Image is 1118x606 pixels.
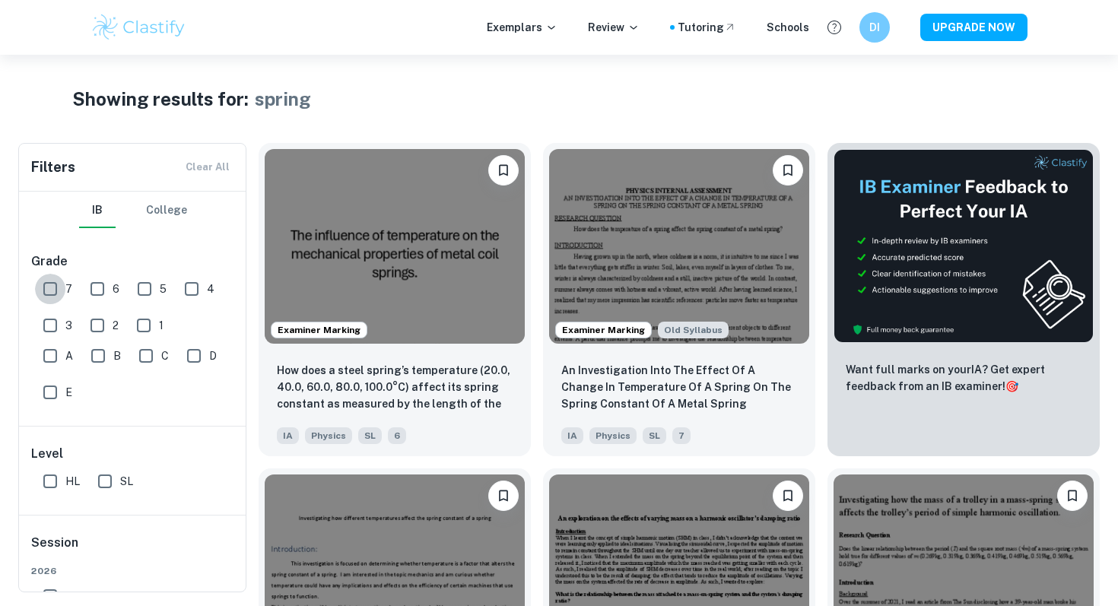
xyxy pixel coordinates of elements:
[543,143,815,456] a: Examiner MarkingStarting from the May 2025 session, the Physics IA requirements have changed. It'...
[272,323,367,337] span: Examiner Marking
[643,427,666,444] span: SL
[773,155,803,186] button: Bookmark
[658,322,729,338] div: Starting from the May 2025 session, the Physics IA requirements have changed. It's OK to refer to...
[65,317,72,334] span: 3
[65,588,86,604] span: May
[1005,380,1018,392] span: 🎯
[209,347,217,364] span: D
[487,19,557,36] p: Exemplars
[388,427,406,444] span: 6
[255,85,311,113] h1: spring
[767,19,809,36] a: Schools
[120,473,133,490] span: SL
[358,427,382,444] span: SL
[588,19,640,36] p: Review
[678,19,736,36] a: Tutoring
[31,252,235,271] h6: Grade
[556,323,651,337] span: Examiner Marking
[160,281,167,297] span: 5
[65,347,73,364] span: A
[79,192,187,228] div: Filter type choice
[589,427,637,444] span: Physics
[920,14,1027,41] button: UPGRADE NOW
[773,481,803,511] button: Bookmark
[305,427,352,444] span: Physics
[31,157,75,178] h6: Filters
[91,12,187,43] img: Clastify logo
[79,192,116,228] button: IB
[65,384,72,401] span: E
[821,14,847,40] button: Help and Feedback
[488,481,519,511] button: Bookmark
[161,347,169,364] span: C
[113,317,119,334] span: 2
[658,322,729,338] span: Old Syllabus
[146,192,187,228] button: College
[859,12,890,43] button: DI
[31,534,235,564] h6: Session
[31,445,235,463] h6: Level
[31,564,235,578] span: 2026
[277,362,513,414] p: How does a steel spring’s temperature (20.0, 40.0, 60.0, 80.0, 100.0°C) affect its spring constan...
[827,143,1100,456] a: ThumbnailWant full marks on yourIA? Get expert feedback from an IB examiner!
[1057,481,1088,511] button: Bookmark
[834,149,1094,343] img: Thumbnail
[866,19,884,36] h6: DI
[207,281,214,297] span: 4
[549,149,809,344] img: Physics IA example thumbnail: An Investigation Into The Effect Of A Ch
[113,281,119,297] span: 6
[846,361,1081,395] p: Want full marks on your IA ? Get expert feedback from an IB examiner!
[113,347,121,364] span: B
[488,155,519,186] button: Bookmark
[265,149,525,344] img: Physics IA example thumbnail: How does a steel spring’s temperature (2
[65,281,72,297] span: 7
[159,317,164,334] span: 1
[72,85,249,113] h1: Showing results for:
[561,362,797,412] p: An Investigation Into The Effect Of A Change In Temperature Of A Spring On The Spring Constant Of...
[561,427,583,444] span: IA
[65,473,80,490] span: HL
[277,427,299,444] span: IA
[672,427,691,444] span: 7
[259,143,531,456] a: Examiner MarkingBookmarkHow does a steel spring’s temperature (20.0, 40.0, 60.0, 80.0, 100.0°C) a...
